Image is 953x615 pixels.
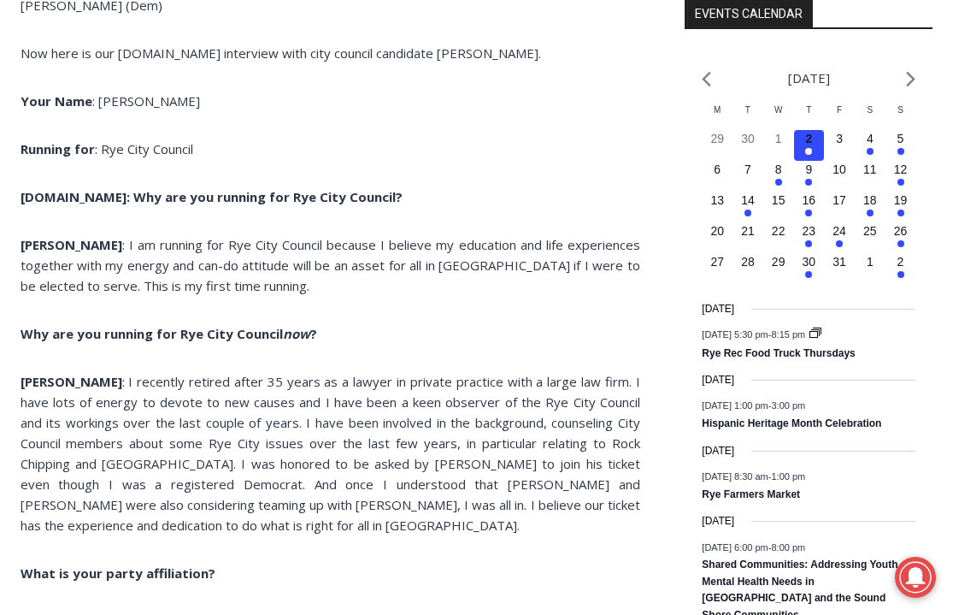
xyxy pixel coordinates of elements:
[732,253,763,284] button: 28
[832,255,846,269] time: 31
[855,130,885,161] button: 4 Has events
[745,105,750,115] span: T
[732,161,763,192] button: 7
[714,105,721,115] span: M
[867,210,874,216] em: Has events
[95,140,193,157] span: : Rye City Council
[824,161,855,192] button: 10
[771,329,805,340] span: 8:15 pm
[772,255,785,269] time: 29
[803,224,816,238] time: 23
[744,210,751,216] em: Has events
[805,132,812,145] time: 2
[199,145,207,162] div: 6
[805,179,812,186] em: Has events
[732,130,763,161] button: 30
[803,255,816,269] time: 30
[732,192,763,222] button: 14 Has events
[788,67,830,90] li: [DATE]
[21,140,95,157] b: Running for
[794,253,825,284] button: 30 Has events
[775,132,782,145] time: 1
[897,240,904,247] em: Has events
[794,222,825,253] button: 23 Has events
[21,44,541,62] span: Now here is our [DOMAIN_NAME] interview with city council candidate [PERSON_NAME].
[855,103,885,130] div: Saturday
[702,347,855,361] a: Rye Rec Food Truck Thursdays
[836,240,843,247] em: Has events
[732,103,763,130] div: Tuesday
[867,105,873,115] span: S
[836,132,843,145] time: 3
[763,222,794,253] button: 22
[805,271,812,278] em: Has events
[794,103,825,130] div: Thursday
[702,400,805,411] time: -
[897,210,904,216] em: Has events
[771,400,805,411] span: 3:00 pm
[897,179,904,186] em: Has events
[179,50,238,140] div: unique DIY crafts
[179,145,186,162] div: 5
[21,236,640,294] span: : I am running for Rye City Council because I believe my education and life experiences together ...
[794,130,825,161] button: 2 Has events
[763,253,794,284] button: 29
[832,163,846,176] time: 10
[863,163,877,176] time: 11
[906,71,915,87] a: Next month
[885,103,916,130] div: Sunday
[805,163,812,176] time: 9
[824,103,855,130] div: Friday
[21,373,640,534] span: : I recently retired after 35 years as a lawyer in private practice with a large law firm. I have...
[1,170,247,213] a: [PERSON_NAME] Read Sanctuary Fall Fest: [DATE]
[855,222,885,253] button: 25
[894,224,908,238] time: 26
[763,130,794,161] button: 1
[741,132,755,145] time: 30
[710,132,724,145] time: 29
[21,373,122,390] b: [PERSON_NAME]
[774,105,782,115] span: W
[702,443,734,459] time: [DATE]
[867,255,874,269] time: 1
[837,105,842,115] span: F
[863,193,877,207] time: 18
[772,224,785,238] time: 22
[741,224,755,238] time: 21
[702,470,768,481] span: [DATE] 8:30 am
[832,224,846,238] time: 24
[191,145,195,162] div: /
[867,132,874,145] time: 4
[897,132,904,145] time: 5
[885,222,916,253] button: 26 Has events
[732,222,763,253] button: 21
[702,372,734,388] time: [DATE]
[897,255,904,269] time: 2
[710,255,724,269] time: 27
[702,71,711,87] a: Previous month
[855,161,885,192] button: 11
[824,222,855,253] button: 24 Has events
[885,130,916,161] button: 5 Has events
[794,161,825,192] button: 9 Has events
[885,253,916,284] button: 2 Has events
[411,166,828,213] a: Intern @ [DOMAIN_NAME]
[897,148,904,155] em: Has events
[447,170,792,209] span: Intern @ [DOMAIN_NAME]
[803,193,816,207] time: 16
[702,329,808,340] time: -
[771,470,805,481] span: 1:00 pm
[885,161,916,192] button: 12 Has events
[897,271,904,278] em: Has events
[741,193,755,207] time: 14
[763,103,794,130] div: Wednesday
[805,210,812,216] em: Has events
[824,130,855,161] button: 3
[863,224,877,238] time: 25
[702,301,734,317] time: [DATE]
[775,163,782,176] time: 8
[710,224,724,238] time: 20
[894,193,908,207] time: 19
[702,192,732,222] button: 13
[772,193,785,207] time: 15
